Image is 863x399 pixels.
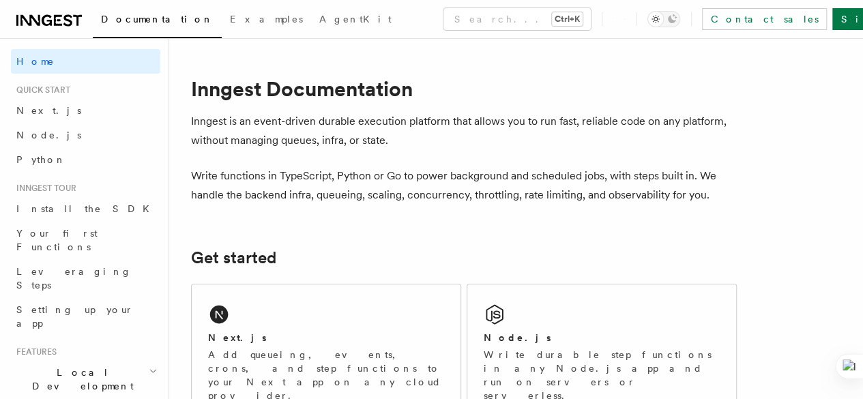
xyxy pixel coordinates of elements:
[11,183,76,194] span: Inngest tour
[11,297,160,336] a: Setting up your app
[647,11,680,27] button: Toggle dark mode
[191,166,737,205] p: Write functions in TypeScript, Python or Go to power background and scheduled jobs, with steps bu...
[11,360,160,398] button: Local Development
[93,4,222,38] a: Documentation
[11,196,160,221] a: Install the SDK
[222,4,311,37] a: Examples
[484,331,551,344] h2: Node.js
[311,4,400,37] a: AgentKit
[16,266,132,291] span: Leveraging Steps
[11,259,160,297] a: Leveraging Steps
[191,76,737,101] h1: Inngest Documentation
[230,14,303,25] span: Examples
[16,55,55,68] span: Home
[16,130,81,141] span: Node.js
[16,228,98,252] span: Your first Functions
[11,49,160,74] a: Home
[702,8,827,30] a: Contact sales
[191,112,737,150] p: Inngest is an event-driven durable execution platform that allows you to run fast, reliable code ...
[11,221,160,259] a: Your first Functions
[319,14,392,25] span: AgentKit
[443,8,591,30] button: Search...Ctrl+K
[16,105,81,116] span: Next.js
[552,12,583,26] kbd: Ctrl+K
[11,147,160,172] a: Python
[16,304,134,329] span: Setting up your app
[16,203,158,214] span: Install the SDK
[11,346,57,357] span: Features
[11,123,160,147] a: Node.js
[208,331,267,344] h2: Next.js
[11,98,160,123] a: Next.js
[191,248,276,267] a: Get started
[11,85,70,95] span: Quick start
[11,366,149,393] span: Local Development
[16,154,66,165] span: Python
[101,14,214,25] span: Documentation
